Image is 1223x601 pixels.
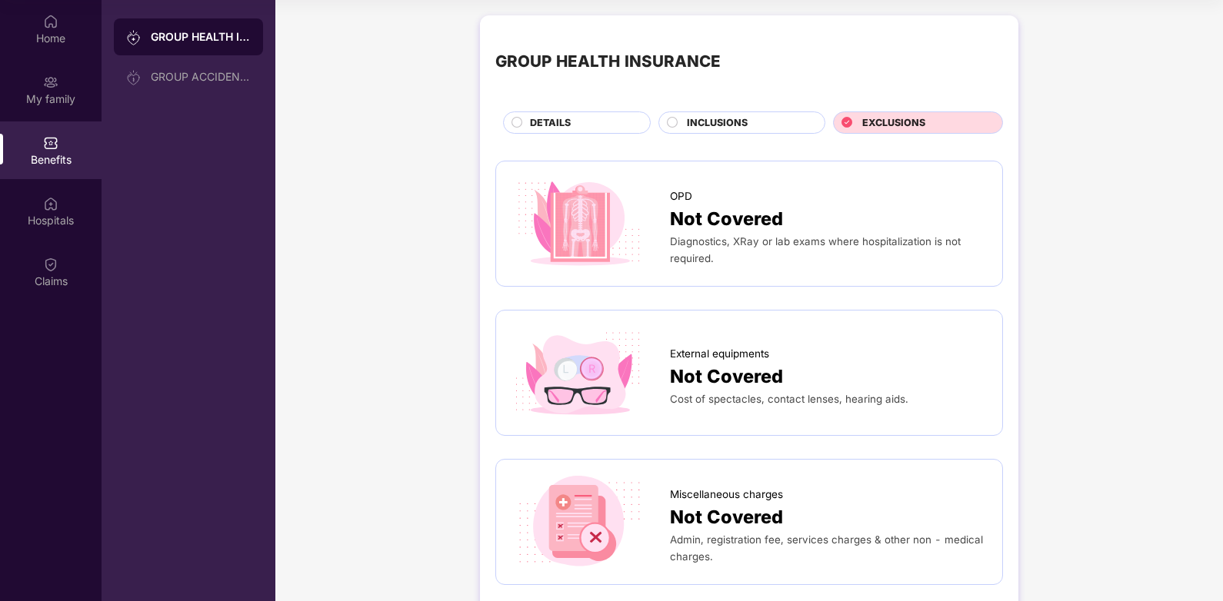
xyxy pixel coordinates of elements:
img: svg+xml;base64,PHN2ZyBpZD0iQ2xhaW0iIHhtbG5zPSJodHRwOi8vd3d3LnczLm9yZy8yMDAwL3N2ZyIgd2lkdGg9IjIwIi... [43,257,58,272]
div: GROUP ACCIDENTAL INSURANCE [151,71,251,83]
span: Admin, registration fee, services charges & other non - medical charges. [670,533,983,563]
span: Not Covered [670,362,783,390]
img: svg+xml;base64,PHN2ZyB3aWR0aD0iMjAiIGhlaWdodD0iMjAiIHZpZXdCb3g9IjAgMCAyMCAyMCIgZmlsbD0ibm9uZSIgeG... [43,75,58,90]
span: EXCLUSIONS [862,115,925,131]
img: svg+xml;base64,PHN2ZyB3aWR0aD0iMjAiIGhlaWdodD0iMjAiIHZpZXdCb3g9IjAgMCAyMCAyMCIgZmlsbD0ibm9uZSIgeG... [126,70,142,85]
div: GROUP HEALTH INSURANCE [151,29,251,45]
img: svg+xml;base64,PHN2ZyBpZD0iSG9zcGl0YWxzIiB4bWxucz0iaHR0cDovL3d3dy53My5vcmcvMjAwMC9zdmciIHdpZHRoPS... [43,196,58,211]
img: svg+xml;base64,PHN2ZyBpZD0iQmVuZWZpdHMiIHhtbG5zPSJodHRwOi8vd3d3LnczLm9yZy8yMDAwL3N2ZyIgd2lkdGg9Ij... [43,135,58,151]
img: icon [512,475,646,569]
span: OPD [670,188,692,204]
img: icon [512,326,646,420]
img: svg+xml;base64,PHN2ZyB3aWR0aD0iMjAiIGhlaWdodD0iMjAiIHZpZXdCb3g9IjAgMCAyMCAyMCIgZmlsbD0ibm9uZSIgeG... [126,30,142,45]
img: svg+xml;base64,PHN2ZyBpZD0iSG9tZSIgeG1sbnM9Imh0dHA6Ly93d3cudzMub3JnLzIwMDAvc3ZnIiB3aWR0aD0iMjAiIG... [43,14,58,29]
span: Miscellaneous charges [670,486,783,503]
span: External equipments [670,346,769,362]
div: GROUP HEALTH INSURANCE [495,49,721,74]
span: INCLUSIONS [687,115,748,131]
span: Diagnostics, XRay or lab exams where hospitalization is not required. [670,235,961,264]
img: icon [512,177,646,271]
span: Not Covered [670,503,783,531]
span: Not Covered [670,204,783,233]
span: Cost of spectacles, contact lenses, hearing aids. [670,393,908,405]
span: DETAILS [530,115,571,131]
